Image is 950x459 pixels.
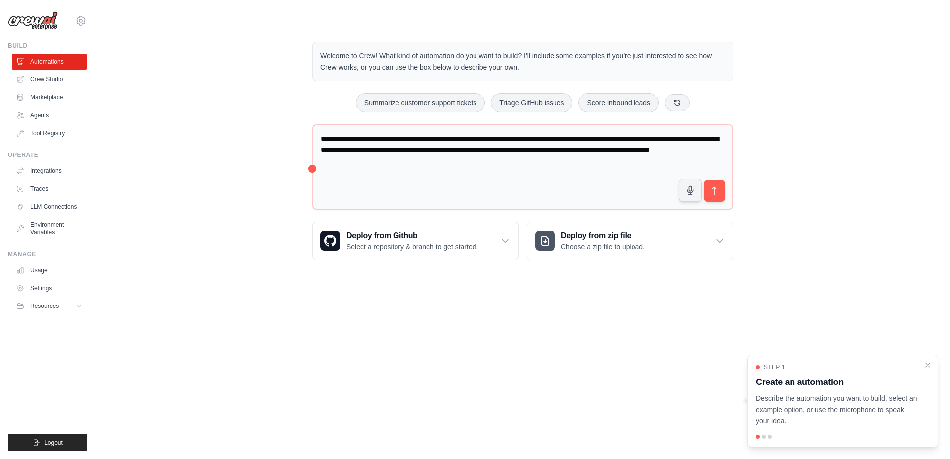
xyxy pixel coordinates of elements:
[30,302,59,310] span: Resources
[8,42,87,50] div: Build
[561,242,645,252] p: Choose a zip file to upload.
[764,363,785,371] span: Step 1
[578,93,659,112] button: Score inbound leads
[12,181,87,197] a: Traces
[561,230,645,242] h3: Deploy from zip file
[12,125,87,141] a: Tool Registry
[12,72,87,87] a: Crew Studio
[44,439,63,447] span: Logout
[12,163,87,179] a: Integrations
[346,242,478,252] p: Select a repository & branch to get started.
[756,393,918,427] p: Describe the automation you want to build, select an example option, or use the microphone to spe...
[12,217,87,240] a: Environment Variables
[8,151,87,159] div: Operate
[8,11,58,30] img: Logo
[12,89,87,105] a: Marketplace
[320,50,725,73] p: Welcome to Crew! What kind of automation do you want to build? I'll include some examples if you'...
[12,280,87,296] a: Settings
[12,107,87,123] a: Agents
[356,93,485,112] button: Summarize customer support tickets
[491,93,572,112] button: Triage GitHub issues
[8,250,87,258] div: Manage
[924,361,932,369] button: Close walkthrough
[346,230,478,242] h3: Deploy from Github
[756,375,918,389] h3: Create an automation
[12,262,87,278] a: Usage
[8,434,87,451] button: Logout
[12,199,87,215] a: LLM Connections
[12,54,87,70] a: Automations
[12,298,87,314] button: Resources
